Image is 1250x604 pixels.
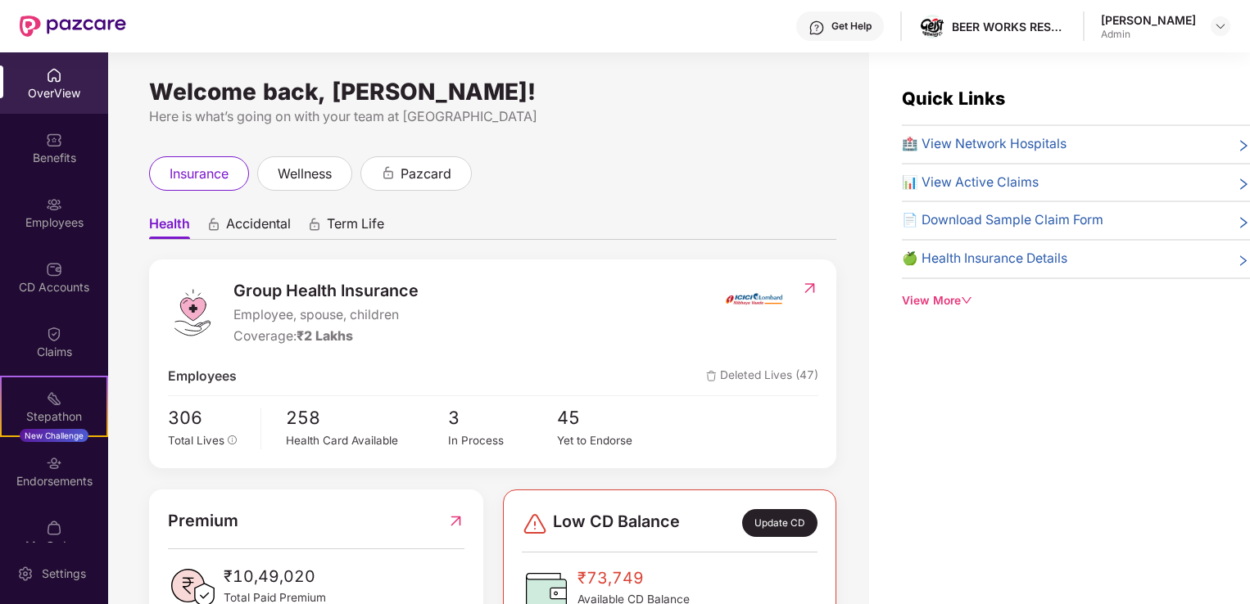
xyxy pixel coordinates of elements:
[902,134,1067,155] span: 🏥 View Network Hospitals
[297,328,353,344] span: ₹2 Lakhs
[286,404,449,432] span: 258
[20,16,126,37] img: New Pazcare Logo
[1101,12,1196,28] div: [PERSON_NAME]
[961,295,972,306] span: down
[149,215,190,239] span: Health
[46,326,62,342] img: svg+xml;base64,PHN2ZyBpZD0iQ2xhaW0iIHhtbG5zPSJodHRwOi8vd3d3LnczLm9yZy8yMDAwL3N2ZyIgd2lkdGg9IjIwIi...
[902,292,1250,310] div: View More
[557,404,665,432] span: 45
[447,508,464,534] img: RedirectIcon
[17,566,34,582] img: svg+xml;base64,PHN2ZyBpZD0iU2V0dGluZy0yMHgyMCIgeG1sbnM9Imh0dHA6Ly93d3cudzMub3JnLzIwMDAvc3ZnIiB3aW...
[1237,252,1250,269] span: right
[224,564,326,589] span: ₹10,49,020
[278,164,332,184] span: wellness
[228,435,238,445] span: info-circle
[706,371,717,381] img: deleteIcon
[233,278,419,304] span: Group Health Insurance
[1237,176,1250,193] span: right
[1101,28,1196,41] div: Admin
[902,249,1067,269] span: 🍏 Health Insurance Details
[226,215,291,239] span: Accidental
[742,509,817,537] div: Update CD
[577,566,690,591] span: ₹73,749
[206,217,221,232] div: animation
[553,509,680,537] span: Low CD Balance
[168,404,249,432] span: 306
[557,432,665,449] div: Yet to Endorse
[2,408,106,425] div: Stepathon
[168,434,224,447] span: Total Lives
[831,20,872,33] div: Get Help
[168,508,238,534] span: Premium
[46,196,62,213] img: svg+xml;base64,PHN2ZyBpZD0iRW1wbG95ZWVzIiB4bWxucz0iaHR0cDovL3d3dy53My5vcmcvMjAwMC9zdmciIHdpZHRoPS...
[327,215,384,239] span: Term Life
[808,20,825,36] img: svg+xml;base64,PHN2ZyBpZD0iSGVscC0zMngzMiIgeG1sbnM9Imh0dHA6Ly93d3cudzMub3JnLzIwMDAvc3ZnIiB3aWR0aD...
[448,404,556,432] span: 3
[233,327,419,347] div: Coverage:
[149,85,836,98] div: Welcome back, [PERSON_NAME]!
[149,106,836,127] div: Here is what’s going on with your team at [GEOGRAPHIC_DATA]
[46,455,62,471] img: svg+xml;base64,PHN2ZyBpZD0iRW5kb3JzZW1lbnRzIiB4bWxucz0iaHR0cDovL3d3dy53My5vcmcvMjAwMC9zdmciIHdpZH...
[902,173,1039,193] span: 📊 View Active Claims
[522,511,548,537] img: svg+xml;base64,PHN2ZyBpZD0iRGFuZ2VyLTMyeDMyIiB4bWxucz0iaHR0cDovL3d3dy53My5vcmcvMjAwMC9zdmciIHdpZH...
[233,305,419,326] span: Employee, spouse, children
[37,566,91,582] div: Settings
[902,210,1103,231] span: 📄 Download Sample Claim Form
[307,217,322,232] div: animation
[20,429,88,442] div: New Challenge
[168,367,237,387] span: Employees
[46,67,62,83] img: svg+xml;base64,PHN2ZyBpZD0iSG9tZSIgeG1sbnM9Imh0dHA6Ly93d3cudzMub3JnLzIwMDAvc3ZnIiB3aWR0aD0iMjAiIG...
[921,17,944,36] img: WhatsApp%20Image%202024-02-28%20at%203.03.39%20PM.jpeg
[381,165,396,180] div: animation
[706,367,818,387] span: Deleted Lives (47)
[401,164,451,184] span: pazcard
[1214,20,1227,33] img: svg+xml;base64,PHN2ZyBpZD0iRHJvcGRvd24tMzJ4MzIiIHhtbG5zPSJodHRwOi8vd3d3LnczLm9yZy8yMDAwL3N2ZyIgd2...
[46,132,62,148] img: svg+xml;base64,PHN2ZyBpZD0iQmVuZWZpdHMiIHhtbG5zPSJodHRwOi8vd3d3LnczLm9yZy8yMDAwL3N2ZyIgd2lkdGg9Ij...
[168,288,217,337] img: logo
[801,280,818,296] img: RedirectIcon
[170,164,229,184] span: insurance
[952,19,1067,34] div: BEER WORKS RESTAURANTS & MICRO BREWERY PVT LTD
[1237,137,1250,155] span: right
[902,88,1005,109] span: Quick Links
[46,520,62,536] img: svg+xml;base64,PHN2ZyBpZD0iTXlfT3JkZXJzIiBkYXRhLW5hbWU9Ik15IE9yZGVycyIgeG1sbnM9Imh0dHA6Ly93d3cudz...
[46,261,62,277] img: svg+xml;base64,PHN2ZyBpZD0iQ0RfQWNjb3VudHMiIGRhdGEtbmFtZT0iQ0QgQWNjb3VudHMiIHhtbG5zPSJodHRwOi8vd3...
[46,390,62,407] img: svg+xml;base64,PHN2ZyB4bWxucz0iaHR0cDovL3d3dy53My5vcmcvMjAwMC9zdmciIHdpZHRoPSIyMSIgaGVpZ2h0PSIyMC...
[286,432,449,449] div: Health Card Available
[723,278,785,319] img: insurerIcon
[1237,214,1250,231] span: right
[448,432,556,449] div: In Process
